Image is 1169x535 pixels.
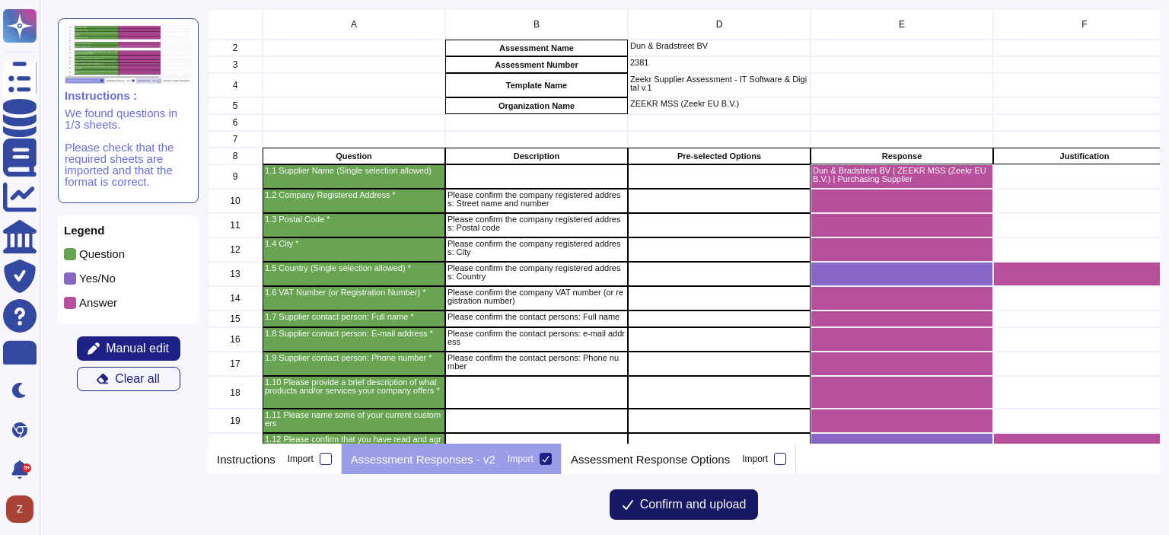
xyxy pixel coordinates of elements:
span: F [1081,20,1087,29]
div: 19 [208,409,263,433]
div: 10 [208,189,263,213]
p: Instructions : [65,90,192,101]
p: 1.2 Company Registered Address * [265,191,443,199]
p: Assessment Responses - v2 [351,454,495,465]
div: Import [508,454,534,463]
span: D [716,20,723,29]
p: Please confirm the company registered address: Street name and number [448,191,626,208]
div: 5 [208,97,263,114]
p: 1.12 Please confirm that you have read and agree to the contents of the attached document: "Zeekr... [265,435,443,469]
div: 14 [208,286,263,310]
p: Organization Name [448,102,626,110]
div: 11 [208,213,263,237]
button: Clear all [77,367,180,391]
button: Confirm and upload [610,489,759,520]
div: 8 [208,148,263,164]
p: Please confirm the contact persons: e-mail address [448,330,626,346]
div: 3 [208,56,263,73]
div: 15 [208,310,263,327]
p: We found questions in 1/3 sheets. Please check that the required sheets are imported and that the... [65,107,192,187]
div: 9 [208,164,263,189]
p: Question [79,248,125,260]
div: 18 [208,376,263,409]
div: grid [208,9,1160,444]
div: 20 [208,433,263,477]
p: Yes/No [79,272,116,284]
span: Clear all [115,373,160,385]
span: Confirm and upload [640,498,747,511]
button: Manual edit [77,336,180,361]
div: Import [742,454,768,463]
div: Import [288,454,314,463]
p: 1.5 Country (Single selection allowed) * [265,264,443,272]
div: 2 [208,40,263,56]
p: Please confirm the contact persons: Phone number [448,354,626,371]
div: 12 [208,237,263,262]
div: 9+ [22,463,31,473]
p: Description [448,152,626,161]
div: 4 [208,73,263,97]
div: 17 [208,352,263,376]
div: 16 [208,327,263,352]
p: Please confirm the company registered address: Country [448,264,626,281]
p: Instructions [217,454,276,465]
p: Please confirm the company registered address: Postal code [448,215,626,232]
p: 1.4 City * [265,240,443,248]
p: Response [813,152,991,161]
p: Legend [64,225,193,236]
span: B [534,20,540,29]
p: 1.1 Supplier Name (Single selection allowed) [265,167,443,175]
p: 1.9 Supplier contact person: Phone number * [265,354,443,362]
span: Manual edit [106,342,169,355]
p: 2381 [630,59,808,67]
div: 13 [208,262,263,286]
img: instruction [65,25,192,84]
p: Zeekr Supplier Assessment - IT Software & Digital v.1 [630,75,808,92]
div: 6 [208,114,263,131]
p: Assessment Number [448,61,626,69]
p: Please confirm the company registered address: City [448,240,626,256]
p: Dun & Bradstreet BV | ZEEKR MSS (Zeekr EU B.V.) | Purchasing Supplier [813,167,991,183]
span: E [899,20,905,29]
img: user [6,495,33,523]
p: 1.3 Postal Code * [265,215,443,224]
p: Please confirm the company VAT number (or registration number) [448,288,626,305]
p: 1.11 Please name some of your current customers [265,411,443,428]
p: Assessment Name [448,44,626,53]
p: Question [265,152,443,161]
p: Template Name [448,81,626,90]
p: Answer [79,297,117,308]
div: 7 [208,131,263,148]
p: 1.10 Please provide a brief description of what products and/or services your company offers * [265,378,443,395]
p: 1.6 VAT Number (or Registration Number) * [265,288,443,297]
span: A [351,20,357,29]
p: 1.7 Supplier contact person: Full name * [265,313,443,321]
p: 1.8 Supplier contact person: E-mail address * [265,330,443,338]
p: Dun & Bradstreet BV [630,42,808,50]
p: Pre-selected Options [630,152,808,161]
p: Assessment Response Options [571,454,730,465]
p: Please confirm the contact persons: Full name [448,313,626,321]
p: ZEEKR MSS (Zeekr EU B.V.) [630,100,808,108]
button: user [3,492,44,526]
